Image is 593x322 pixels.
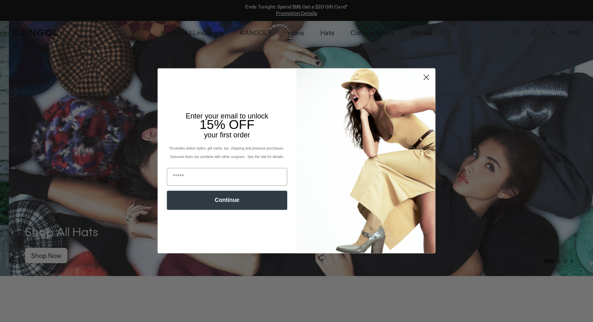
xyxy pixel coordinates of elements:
span: *Excludes select styles, gift cards, tax, shipping and previous purchases. Discount does not comb... [169,146,285,159]
span: your first order [204,131,250,139]
img: 93be19ad-e773-4382-80b9-c9d740c9197f.jpeg [296,69,435,253]
button: Continue [167,191,287,210]
span: Enter your email to unlock [186,112,268,120]
input: Email [167,168,287,186]
span: 15% OFF [200,117,255,131]
button: Close dialog [420,71,432,84]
